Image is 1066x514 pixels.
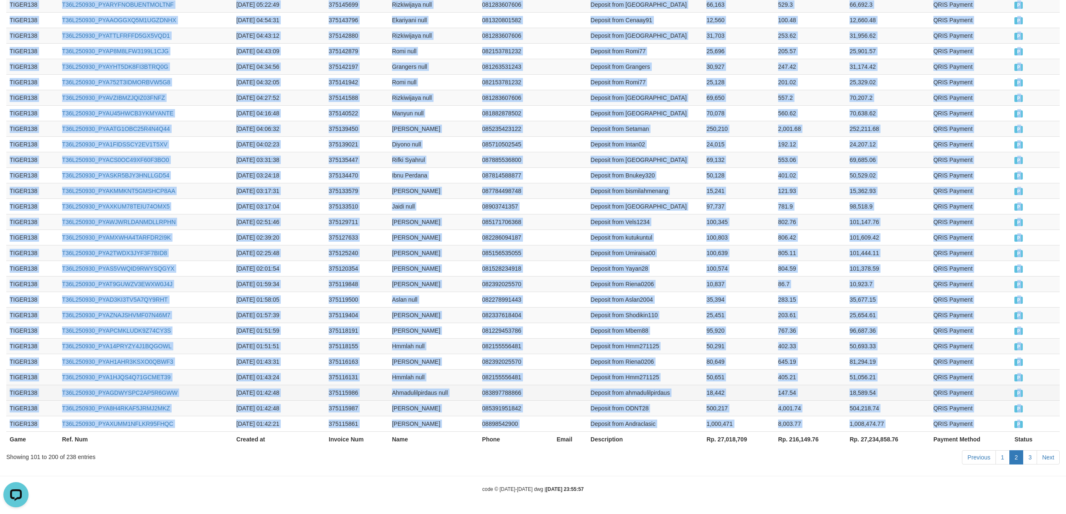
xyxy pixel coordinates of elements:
td: Hmmlah null [389,338,479,354]
td: QRIS Payment [930,245,1011,261]
td: 31,956.62 [846,28,930,43]
td: 082392025570 [479,276,554,292]
td: [DATE] 02:25:48 [233,245,325,261]
a: T36L250930_PYAYHT5DK8FI3BTRQ0G [62,63,168,70]
td: Romi null [389,43,479,59]
td: 375129711 [325,214,389,230]
td: 69,685.06 [846,152,930,167]
td: Deposit from [GEOGRAPHIC_DATA] [587,105,703,121]
td: [PERSON_NAME] [389,245,479,261]
td: Deposit from Grangers [587,59,703,74]
a: T36L250930_PYAWJWRLDANMDLLRPHN [62,219,176,225]
td: QRIS Payment [930,261,1011,276]
td: 557.2 [775,90,847,105]
a: T36L250930_PYA752T3IDMORBVW5G8 [62,79,170,86]
td: [PERSON_NAME] [389,230,479,245]
td: TIGER138 [6,292,59,307]
td: 082278991443 [479,292,554,307]
td: 10,837 [703,276,775,292]
td: TIGER138 [6,121,59,136]
td: QRIS Payment [930,292,1011,307]
span: PAID [1014,141,1023,149]
td: Deposit from Intan02 [587,136,703,152]
td: Deposit from Cenaay91 [587,12,703,28]
td: Ekariyani null [389,12,479,28]
td: Romi null [389,74,479,90]
span: PAID [1014,312,1023,319]
td: Rifki Syahrul [389,152,479,167]
td: 375120354 [325,261,389,276]
td: 12,660.48 [846,12,930,28]
td: 375142880 [325,28,389,43]
span: PAID [1014,250,1023,257]
td: 085156535055 [479,245,554,261]
td: TIGER138 [6,90,59,105]
td: 12,560 [703,12,775,28]
td: Deposit from Vels1234 [587,214,703,230]
td: QRIS Payment [930,214,1011,230]
td: Deposit from Setaman [587,121,703,136]
td: Deposit from Aslan2004 [587,292,703,307]
td: 25,329.02 [846,74,930,90]
td: 375118155 [325,338,389,354]
td: 100,639 [703,245,775,261]
a: T36L250930_PYAP8M8LFW3199L1CJG [62,48,169,55]
td: 087784498748 [479,183,554,198]
td: 081283607606 [479,90,554,105]
td: 86.7 [775,276,847,292]
td: Manyun null [389,105,479,121]
a: T36L250930_PYAKMMKNT5GMSHCP8AA [62,188,175,194]
a: T36L250930_PYAPCMKLUDK9Z74CY3S [62,327,171,334]
td: 201.02 [775,74,847,90]
td: QRIS Payment [930,198,1011,214]
td: [DATE] 01:43:31 [233,354,325,369]
td: 50,529.02 [846,167,930,183]
td: 283.15 [775,292,847,307]
td: Ibnu Perdana [389,167,479,183]
span: PAID [1014,204,1023,211]
td: 25,696 [703,43,775,59]
td: 95,920 [703,323,775,338]
td: 96,687.36 [846,323,930,338]
td: 80,649 [703,354,775,369]
td: 781.9 [775,198,847,214]
a: T36L250930_PYACS0OC49XF60F3BO0 [62,157,169,163]
td: 375141942 [325,74,389,90]
a: T36L250930_PYAU45HWCB3YKMYANTE [62,110,174,117]
a: T36L250930_PYA1HJQS4Q71GCMET39 [62,374,171,381]
td: [DATE] 03:24:18 [233,167,325,183]
td: TIGER138 [6,152,59,167]
td: 50,693.33 [846,338,930,354]
td: 81,294.19 [846,354,930,369]
a: T36L250930_PYAH1AHR3KSXO0QBWF3 [62,358,173,365]
td: TIGER138 [6,12,59,28]
td: 10,923.7 [846,276,930,292]
td: QRIS Payment [930,74,1011,90]
td: Deposit from Bnukey320 [587,167,703,183]
td: [DATE] 04:43:09 [233,43,325,59]
td: Deposit from Shodikin110 [587,307,703,323]
td: TIGER138 [6,59,59,74]
td: [DATE] 01:51:59 [233,323,325,338]
td: QRIS Payment [930,354,1011,369]
a: T36L250930_PYASKR5BJY3HNLLGD54 [62,172,170,179]
td: 375135447 [325,152,389,167]
a: T36L250930_PYAD3KI3TV5A7QY9RHT [62,296,168,303]
a: T36L250930_PYATTLFRFFD5GX5VQD1 [62,32,170,39]
span: PAID [1014,110,1023,117]
td: 402.33 [775,338,847,354]
span: PAID [1014,188,1023,195]
td: QRIS Payment [930,59,1011,74]
td: 375139450 [325,121,389,136]
td: 25,451 [703,307,775,323]
a: Next [1037,450,1060,464]
td: 192.12 [775,136,847,152]
td: 081320801582 [479,12,554,28]
td: Jaidi null [389,198,479,214]
td: QRIS Payment [930,307,1011,323]
a: 2 [1009,450,1024,464]
td: TIGER138 [6,136,59,152]
td: Deposit from [GEOGRAPHIC_DATA] [587,90,703,105]
a: T36L250930_PYAAOGGXQ5M1UGZDNHX [62,17,176,23]
td: [DATE] 01:59:34 [233,276,325,292]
